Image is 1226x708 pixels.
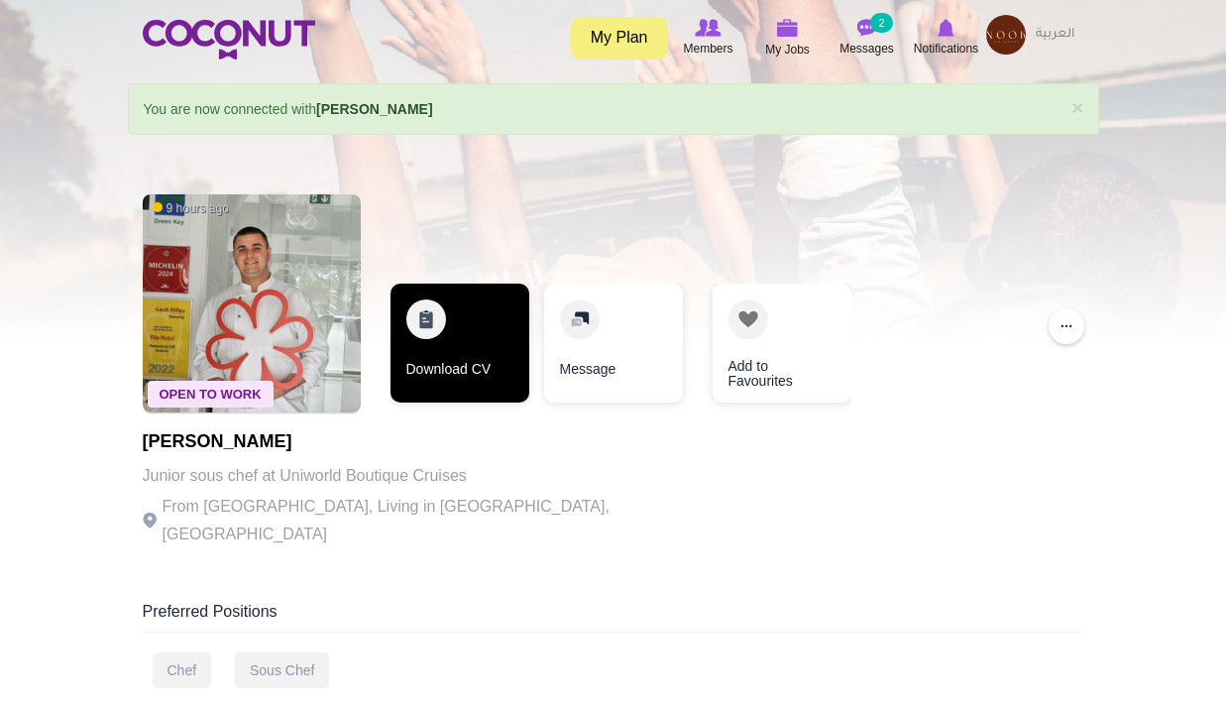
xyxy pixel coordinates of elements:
[698,284,836,413] div: 3 / 3
[938,19,954,37] img: Notifications
[128,83,1099,135] div: You are now connected with
[669,15,748,60] a: Browse Members Members
[828,15,907,60] a: Messages Messages 2
[544,284,683,403] a: Message
[235,652,329,688] div: Sous Chef
[153,200,229,217] span: 9 hours ago
[390,284,529,413] div: 1 / 3
[153,652,212,688] div: Chef
[1026,15,1084,55] a: العربية
[143,493,688,548] p: From [GEOGRAPHIC_DATA], Living in [GEOGRAPHIC_DATA], [GEOGRAPHIC_DATA]
[316,101,432,117] a: [PERSON_NAME]
[143,462,688,490] p: Junior sous chef at Uniworld Boutique Cruises
[544,284,683,413] div: 2 / 3
[683,39,732,59] span: Members
[870,13,892,33] small: 2
[777,19,799,37] img: My Jobs
[390,284,529,403] a: Download CV
[857,19,877,37] img: Messages
[143,601,1084,633] div: Preferred Positions
[748,15,828,61] a: My Jobs My Jobs
[143,20,315,59] img: Home
[907,15,986,60] a: Notifications Notifications
[148,381,274,408] span: Open To Work
[571,17,668,59] a: My Plan
[143,432,688,452] h1: [PERSON_NAME]
[765,40,810,59] span: My Jobs
[839,39,894,59] span: Messages
[695,19,721,37] img: Browse Members
[914,39,978,59] span: Notifications
[713,284,851,403] a: Add to Favourites
[1071,97,1083,118] a: ×
[1049,308,1084,344] button: ...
